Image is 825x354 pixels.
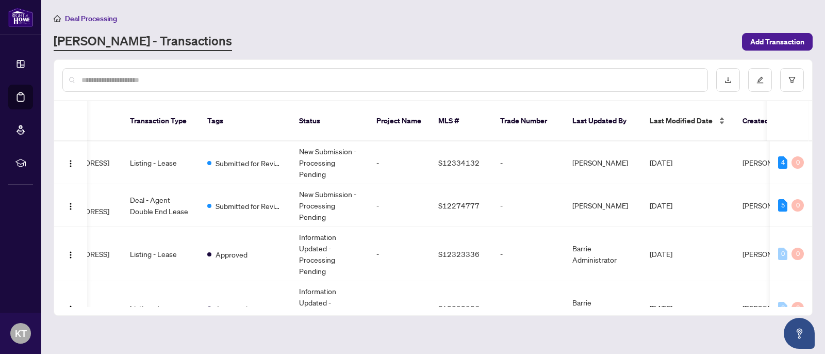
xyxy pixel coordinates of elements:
[62,300,79,316] button: Logo
[291,184,368,227] td: New Submission - Processing Pending
[8,8,33,27] img: logo
[742,201,798,210] span: [PERSON_NAME]
[122,101,199,141] th: Transaction Type
[788,76,796,84] span: filter
[650,303,672,313] span: [DATE]
[122,184,199,227] td: Deal - Agent Double End Lease
[216,303,247,314] span: Approved
[734,101,796,141] th: Created By
[650,249,672,259] span: [DATE]
[780,68,804,92] button: filter
[291,227,368,281] td: Information Updated - Processing Pending
[742,303,798,313] span: [PERSON_NAME]
[67,202,75,211] img: Logo
[791,302,804,314] div: 0
[122,281,199,335] td: Listing - Lease
[430,101,492,141] th: MLS #
[650,158,672,167] span: [DATE]
[564,101,641,141] th: Last Updated By
[791,156,804,169] div: 0
[368,281,430,335] td: -
[199,101,291,141] th: Tags
[216,157,283,169] span: Submitted for Review
[492,281,564,335] td: -
[291,101,368,141] th: Status
[492,101,564,141] th: Trade Number
[492,184,564,227] td: -
[756,76,764,84] span: edit
[791,248,804,260] div: 0
[438,249,480,259] span: S12323336
[778,248,787,260] div: 0
[368,101,430,141] th: Project Name
[564,141,641,184] td: [PERSON_NAME]
[724,76,732,84] span: download
[641,101,734,141] th: Last Modified Date
[564,227,641,281] td: Barrie Administrator
[750,34,804,50] span: Add Transaction
[122,141,199,184] td: Listing - Lease
[742,249,798,259] span: [PERSON_NAME]
[65,14,117,23] span: Deal Processing
[62,246,79,262] button: Logo
[748,68,772,92] button: edit
[778,199,787,212] div: 5
[438,201,480,210] span: S12274777
[54,15,61,22] span: home
[784,318,815,349] button: Open asap
[368,227,430,281] td: -
[62,154,79,171] button: Logo
[650,201,672,210] span: [DATE]
[122,227,199,281] td: Listing - Lease
[492,227,564,281] td: -
[650,115,713,126] span: Last Modified Date
[67,251,75,259] img: Logo
[778,302,787,314] div: 0
[492,141,564,184] td: -
[67,159,75,168] img: Logo
[438,303,480,313] span: S12302026
[62,197,79,214] button: Logo
[291,281,368,335] td: Information Updated - Processing Pending
[716,68,740,92] button: download
[216,200,283,212] span: Submitted for Review
[54,33,232,51] a: [PERSON_NAME] - Transactions
[742,33,813,51] button: Add Transaction
[438,158,480,167] span: S12334132
[216,249,247,260] span: Approved
[291,141,368,184] td: New Submission - Processing Pending
[791,199,804,212] div: 0
[564,184,641,227] td: [PERSON_NAME]
[368,141,430,184] td: -
[742,158,798,167] span: [PERSON_NAME]
[15,326,27,341] span: KT
[368,184,430,227] td: -
[67,305,75,313] img: Logo
[778,156,787,169] div: 4
[564,281,641,335] td: Barrie Administrator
